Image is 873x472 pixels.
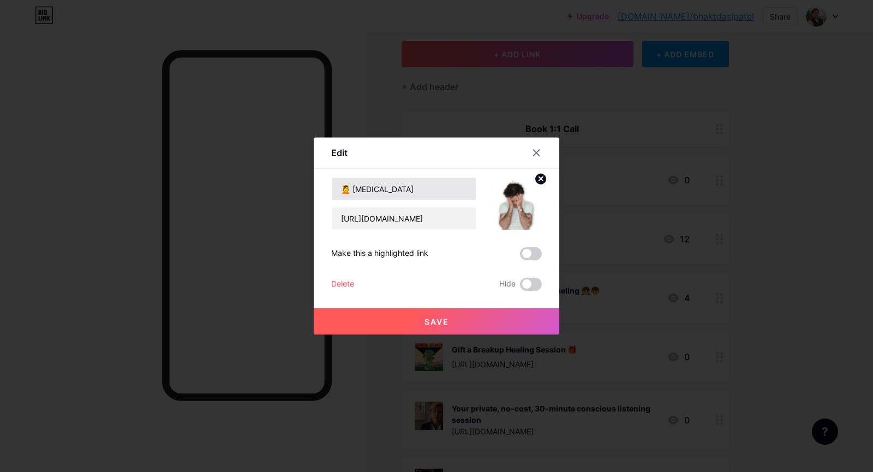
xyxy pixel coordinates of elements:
[331,146,348,159] div: Edit
[332,207,476,229] input: URL
[331,247,428,260] div: Make this a highlighted link
[332,178,476,200] input: Title
[331,278,354,291] div: Delete
[424,317,449,326] span: Save
[499,278,516,291] span: Hide
[314,308,559,334] button: Save
[489,177,542,230] img: link_thumbnail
